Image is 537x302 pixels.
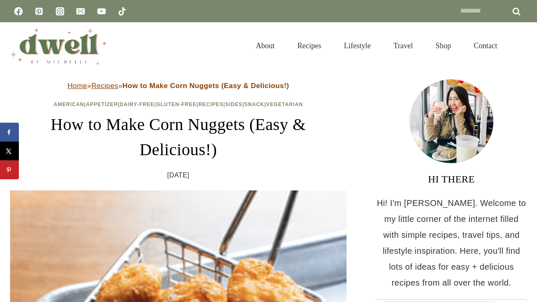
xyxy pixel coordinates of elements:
[86,102,118,107] a: Appetizer
[513,39,527,53] button: View Search Form
[245,31,508,60] nav: Primary Navigation
[286,31,333,60] a: Recipes
[68,82,87,90] a: Home
[167,169,190,182] time: [DATE]
[52,3,68,20] a: Instagram
[333,31,382,60] a: Lifestyle
[198,102,224,107] a: Recipes
[68,82,289,90] span: » »
[72,3,89,20] a: Email
[244,102,264,107] a: Snack
[225,102,242,107] a: Sides
[156,102,196,107] a: Gluten-Free
[114,3,130,20] a: TikTok
[120,102,154,107] a: Dairy-Free
[10,26,107,65] img: DWELL by michelle
[266,102,303,107] a: Vegetarian
[123,82,289,90] strong: How to Make Corn Nuggets (Easy & Delicious!)
[245,31,286,60] a: About
[10,3,27,20] a: Facebook
[376,172,527,187] h3: HI THERE
[382,31,424,60] a: Travel
[31,3,47,20] a: Pinterest
[54,102,84,107] a: American
[462,31,508,60] a: Contact
[424,31,462,60] a: Shop
[54,102,303,107] span: | | | | | | |
[376,195,527,291] p: Hi! I'm [PERSON_NAME]. Welcome to my little corner of the internet filled with simple recipes, tr...
[91,82,118,90] a: Recipes
[93,3,110,20] a: YouTube
[10,112,347,162] h1: How to Make Corn Nuggets (Easy & Delicious!)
